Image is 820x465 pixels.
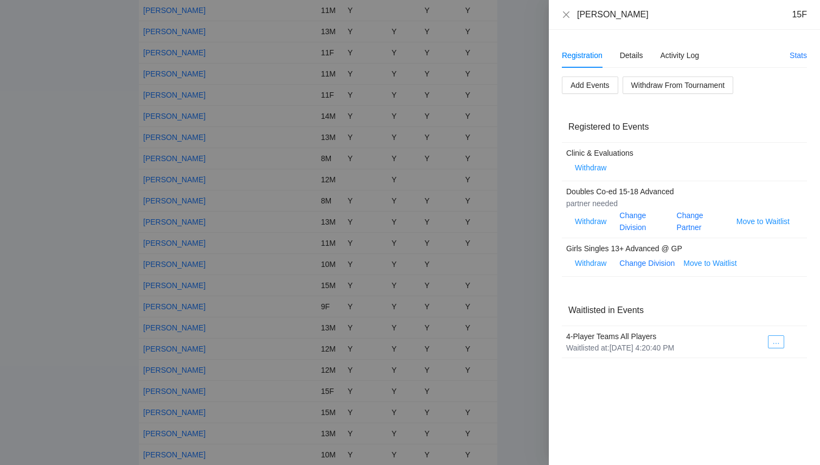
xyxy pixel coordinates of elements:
a: Stats [790,51,807,60]
div: [PERSON_NAME] [577,9,649,21]
span: Withdraw [575,215,606,227]
button: Move to Waitlist [732,215,794,228]
button: Add Events [562,77,618,94]
span: Add Events [571,79,610,91]
div: Waitlisted at: [DATE] 4:20:40 PM [566,342,759,353]
span: Withdraw [575,257,606,269]
span: Move to Waitlist [736,215,790,227]
div: Registered to Events [568,111,800,142]
div: Clinic & Evaluations [566,147,794,159]
div: Activity Log [661,49,700,61]
button: Withdraw [566,254,615,272]
div: Registration [562,49,603,61]
a: Change Partner [677,211,703,232]
div: Details [620,49,643,61]
span: Move to Waitlist [683,257,736,269]
button: Close [562,10,571,20]
span: close [562,10,571,19]
span: Withdraw From Tournament [631,79,725,91]
button: Withdraw [566,213,615,230]
div: 4-Player Teams All Players [566,330,759,342]
a: Change Division [619,211,646,232]
div: Waitlisted in Events [568,295,800,326]
div: Doubles Co-ed 15-18 Advanced [566,186,794,198]
button: Move to Waitlist [679,257,741,270]
button: ellipsis [768,335,784,348]
span: ellipsis [772,339,780,347]
div: partner needed [566,198,794,209]
span: Withdraw [575,162,606,174]
a: Change Division [619,259,675,267]
div: Girls Singles 13+ Advanced @ GP [566,243,794,254]
div: 15F [792,9,807,21]
button: Withdraw [566,159,615,176]
button: Withdraw From Tournament [623,77,733,94]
